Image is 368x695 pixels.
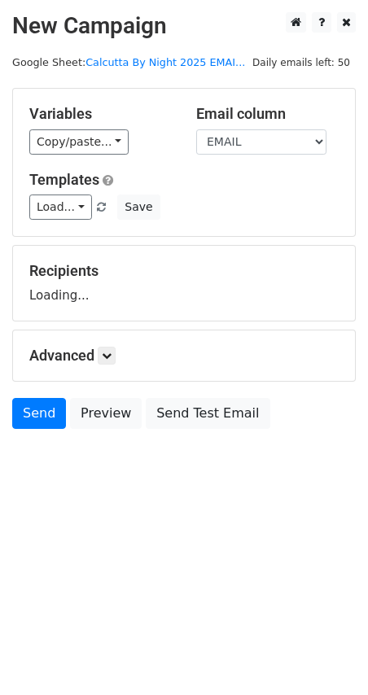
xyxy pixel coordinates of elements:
h5: Advanced [29,347,339,365]
a: Load... [29,195,92,220]
a: Copy/paste... [29,129,129,155]
a: Templates [29,171,99,188]
small: Google Sheet: [12,56,245,68]
a: Daily emails left: 50 [247,56,356,68]
h5: Recipients [29,262,339,280]
a: Send Test Email [146,398,269,429]
div: Loading... [29,262,339,304]
button: Save [117,195,160,220]
a: Calcutta By Night 2025 EMAI... [85,56,245,68]
h5: Variables [29,105,172,123]
h2: New Campaign [12,12,356,40]
h5: Email column [196,105,339,123]
span: Daily emails left: 50 [247,54,356,72]
a: Preview [70,398,142,429]
a: Send [12,398,66,429]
